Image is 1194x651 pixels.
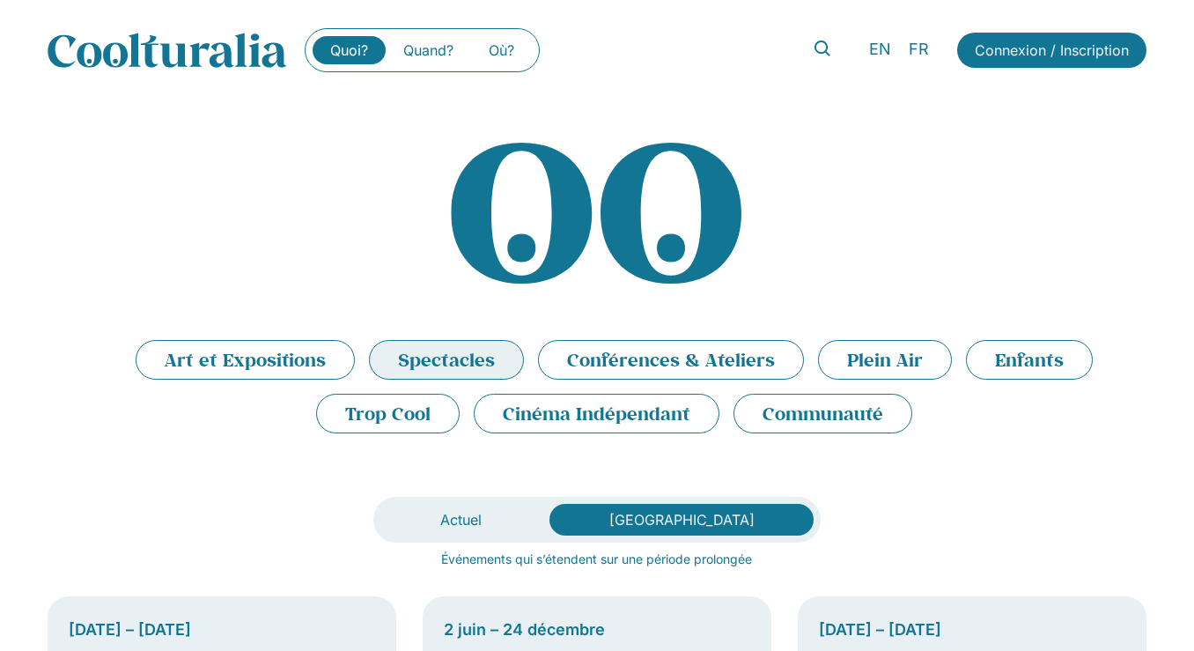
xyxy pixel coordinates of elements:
[69,618,375,641] div: [DATE] – [DATE]
[818,340,952,380] li: Plein Air
[609,511,755,529] span: [GEOGRAPHIC_DATA]
[819,618,1125,641] div: [DATE] – [DATE]
[313,36,386,64] a: Quoi?
[957,33,1146,68] a: Connexion / Inscription
[966,340,1093,380] li: Enfants
[136,340,355,380] li: Art et Expositions
[386,36,471,64] a: Quand?
[444,618,750,641] div: 2 juin – 24 décembre
[316,394,460,433] li: Trop Cool
[860,37,900,63] a: EN
[538,340,804,380] li: Conférences & Ateliers
[869,41,891,59] span: EN
[733,394,912,433] li: Communauté
[900,37,938,63] a: FR
[369,340,524,380] li: Spectacles
[474,394,719,433] li: Cinéma Indépendant
[313,36,532,64] nav: Menu
[440,511,482,529] span: Actuel
[909,41,929,59] span: FR
[975,40,1129,61] span: Connexion / Inscription
[471,36,532,64] a: Où?
[48,550,1146,568] p: Événements qui s’étendent sur une période prolongée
